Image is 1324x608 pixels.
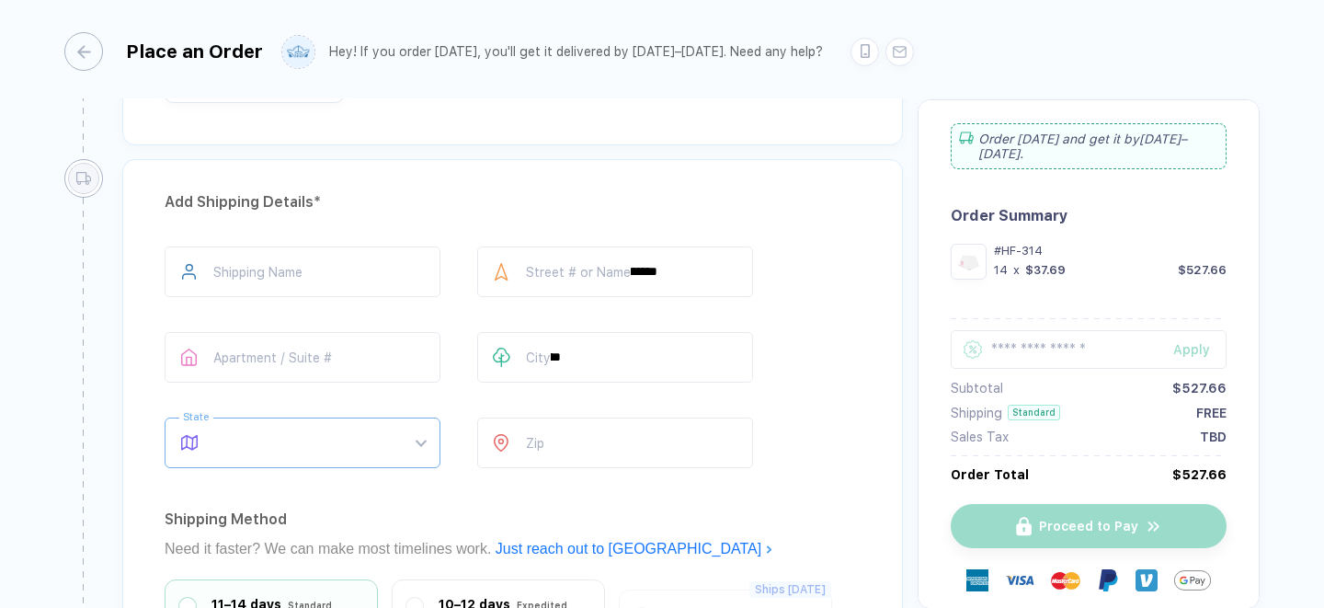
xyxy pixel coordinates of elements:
div: Sales Tax [951,430,1009,444]
div: Place an Order [126,40,263,63]
div: Shipping [951,406,1002,420]
div: 14 [994,263,1008,277]
img: user profile [282,36,314,68]
div: Order Total [951,467,1029,482]
div: $37.69 [1025,263,1066,277]
div: Subtotal [951,381,1003,396]
div: TBD [1200,430,1227,444]
img: Venmo [1136,569,1158,591]
img: Paypal [1097,569,1119,591]
a: Just reach out to [GEOGRAPHIC_DATA] [496,541,773,556]
img: master-card [1051,566,1080,595]
button: Apply [1150,330,1227,369]
div: Order Summary [951,207,1227,224]
div: Order [DATE] and get it by [DATE]–[DATE] . [951,123,1227,169]
div: Hey! If you order [DATE], you'll get it delivered by [DATE]–[DATE]. Need any help? [329,44,823,60]
div: Need it faster? We can make most timelines work. [165,534,861,564]
div: Shipping Method [165,505,861,534]
div: $527.66 [1178,263,1227,277]
div: $527.66 [1172,381,1227,396]
div: Add Shipping Details [165,188,861,217]
div: #HF-314 [994,244,1227,258]
div: $527.66 [1172,467,1227,482]
div: Standard [1008,405,1060,420]
div: FREE [1196,406,1227,420]
div: x [1011,263,1022,277]
div: Apply [1173,342,1227,357]
img: 5a0f3e7c-72dd-4f28-a061-e94a8aa7ac00_nt_front_1757905796796.jpg [955,248,982,275]
img: express [966,569,988,591]
img: GPay [1174,562,1211,599]
img: visa [1005,566,1034,595]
